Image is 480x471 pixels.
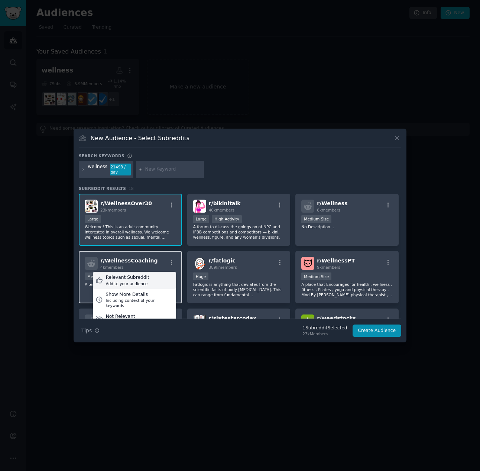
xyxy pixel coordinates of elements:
[85,215,101,223] div: Large
[301,272,331,280] div: Medium Size
[110,164,131,175] div: 21493 / day
[301,257,314,270] img: WellnessPT
[193,224,285,240] p: A forum to discuss the goings on of NPC and IFBB competitions and competitors — bikini, wellness,...
[301,314,314,328] img: weedstocks
[209,200,241,206] span: r/ bikinitalk
[302,331,347,336] div: 23k Members
[88,164,107,175] div: wellness
[212,215,242,223] div: High Activity
[193,314,206,328] img: slatestarcodex
[100,258,158,264] span: r/ WellnessCoaching
[209,315,257,321] span: r/ slatestarcodex
[85,200,98,213] img: WellnessOver30
[85,282,176,287] p: Alternative Health and Wellness Information
[85,272,115,280] div: Medium Size
[79,153,124,158] h3: Search keywords
[317,258,355,264] span: r/ WellnessPT
[129,186,134,191] span: 18
[193,257,206,270] img: fatlogic
[106,281,149,286] div: Add to your audience
[317,265,340,270] span: 9k members
[100,200,152,206] span: r/ WellnessOver30
[106,298,173,308] div: Including context of your keywords
[91,134,189,142] h3: New Audience - Select Subreddits
[209,265,237,270] span: 389k members
[145,166,201,173] input: New Keyword
[317,315,356,321] span: r/ weedstocks
[209,208,234,212] span: 40k members
[317,208,340,212] span: 8k members
[209,258,236,264] span: r/ fatlogic
[106,274,149,281] div: Relevant Subreddit
[193,215,210,223] div: Large
[193,282,285,297] p: Fatlogic is anything that deviates from the scientific facts of body [MEDICAL_DATA]. This can ran...
[301,282,393,297] p: A place that Encourages for health , wellness , fitness , Pilates , yoga and physical therapy . M...
[81,327,92,335] span: Tips
[301,215,331,223] div: Medium Size
[100,265,124,270] span: 4k members
[100,208,126,212] span: 23k members
[79,186,126,191] span: Subreddit Results
[193,200,206,213] img: bikinitalk
[106,313,155,320] div: Not Relevant
[301,224,393,229] p: No Description...
[193,272,209,280] div: Huge
[317,200,347,206] span: r/ Wellness
[79,324,102,337] button: Tips
[106,291,173,298] div: Show More Details
[85,224,176,240] p: Welcome! This is an adult community interested in overall wellness. We welcome wellness topics su...
[302,325,347,332] div: 1 Subreddit Selected
[353,325,402,337] button: Create Audience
